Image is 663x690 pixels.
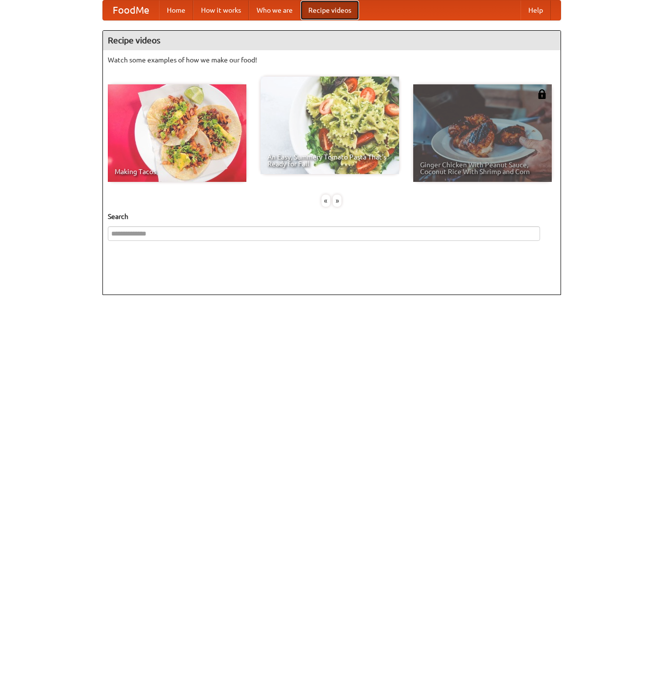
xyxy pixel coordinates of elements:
a: Home [159,0,193,20]
a: How it works [193,0,249,20]
a: Who we are [249,0,301,20]
a: Help [521,0,551,20]
a: FoodMe [103,0,159,20]
div: » [333,195,342,207]
a: Recipe videos [301,0,359,20]
div: « [321,195,330,207]
h5: Search [108,212,556,221]
h4: Recipe videos [103,31,561,50]
p: Watch some examples of how we make our food! [108,55,556,65]
span: Making Tacos [115,168,240,175]
span: An Easy, Summery Tomato Pasta That's Ready for Fall [267,154,392,167]
a: Making Tacos [108,84,246,182]
img: 483408.png [537,89,547,99]
a: An Easy, Summery Tomato Pasta That's Ready for Fall [261,77,399,174]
